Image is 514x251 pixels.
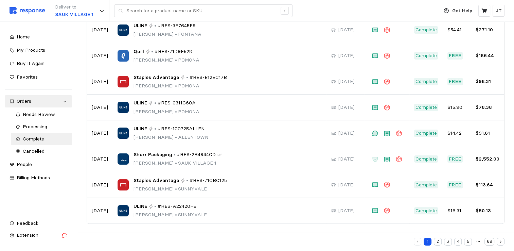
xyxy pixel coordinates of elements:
span: • [174,108,178,115]
img: ULINE [118,102,129,113]
img: Quill [118,50,129,61]
p: [DATE] [338,181,355,189]
p: • [154,125,156,133]
p: $271.10 [476,26,499,34]
p: $186.44 [476,52,499,60]
span: Quill [134,48,144,55]
p: [DATE] [338,130,355,137]
img: Shorr Packaging [118,153,129,165]
p: Free [449,78,462,85]
p: [DATE] [338,52,355,60]
span: ULINE [134,99,147,107]
p: [DATE] [92,78,108,85]
div: Orders [17,98,60,105]
button: 69 [484,238,494,246]
span: • [174,83,178,89]
span: #RES-71CBC125 [190,177,227,184]
p: [DATE] [338,78,355,85]
p: $98.31 [476,78,499,85]
span: #RES-3E7645E9 [158,22,196,30]
p: • [186,177,188,184]
p: [PERSON_NAME] ALLENTOWN [134,134,208,141]
p: $16.31 [447,207,466,215]
span: • [174,186,178,192]
span: Complete [23,136,44,142]
a: Billing Methods [5,172,72,184]
p: • [154,203,156,210]
a: Home [5,31,72,43]
span: • [174,31,178,37]
p: [PERSON_NAME] POMONA [134,108,199,116]
img: ULINE [118,24,129,36]
span: Extension [17,232,38,238]
span: Cancelled [23,148,45,154]
a: My Products [5,44,72,56]
p: • [154,22,156,30]
p: [DATE] [92,104,108,111]
p: $14.42 [447,130,466,137]
span: Staples Advantage [134,74,179,81]
img: Staples Advantage [118,76,129,87]
p: [DATE] [338,104,355,111]
button: 2 [434,238,442,246]
p: $15.90 [447,104,466,111]
span: ULINE [134,22,147,30]
p: [PERSON_NAME] SUNNYVALE [134,185,227,193]
a: Complete [11,133,72,145]
img: ULINE [118,128,129,139]
p: [DATE] [92,155,108,163]
span: Processing [23,123,47,130]
p: Complete [415,130,437,137]
button: Get Help [440,4,476,17]
span: #RES-0311C60A [158,99,196,107]
p: SAUK VILLAGE 1 [55,11,93,18]
p: JT [496,7,502,15]
p: $54.41 [447,26,466,34]
span: #RES-E12EC17B [190,74,227,81]
button: 1 [424,238,431,246]
span: • [174,212,178,218]
span: Shorr Packaging [134,151,172,158]
p: • [154,99,156,107]
span: #RES-2B4944CD [177,151,216,158]
p: [DATE] [92,52,108,60]
p: [PERSON_NAME] POMONA [134,82,227,90]
p: [PERSON_NAME] POMONA [134,56,199,64]
p: Deliver to [55,3,93,11]
p: Complete [415,155,437,163]
p: Complete [415,26,437,34]
button: 5 [464,238,472,246]
span: Favorites [17,74,38,80]
span: #RES-100725ALLEN [158,125,205,133]
p: [DATE] [92,207,108,215]
span: Billing Methods [17,174,50,181]
p: $78.38 [476,104,499,111]
span: People [17,161,32,167]
img: Staples Advantage [118,179,129,190]
p: $50.13 [476,207,499,215]
span: ULINE [134,203,147,210]
p: [PERSON_NAME] SAUK VILLAGE 1 [134,160,222,167]
p: [DATE] [338,207,355,215]
a: Cancelled [11,145,72,157]
a: Processing [11,121,72,133]
p: Free [449,181,462,189]
img: svg%3e [10,7,45,14]
p: [DATE] [338,26,355,34]
span: • [174,57,178,63]
p: • [186,74,188,81]
a: Buy It Again [5,57,72,70]
span: Home [17,34,30,40]
span: • [174,160,178,166]
p: Complete [415,52,437,60]
p: • [174,151,176,158]
p: [DATE] [338,155,355,163]
p: Complete [415,207,437,215]
a: People [5,158,72,171]
p: $91.61 [476,130,499,137]
p: Get Help [452,7,472,15]
button: 3 [444,238,452,246]
button: 4 [454,238,462,246]
span: #RES-A22420FE [158,203,196,210]
p: [DATE] [92,181,108,189]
